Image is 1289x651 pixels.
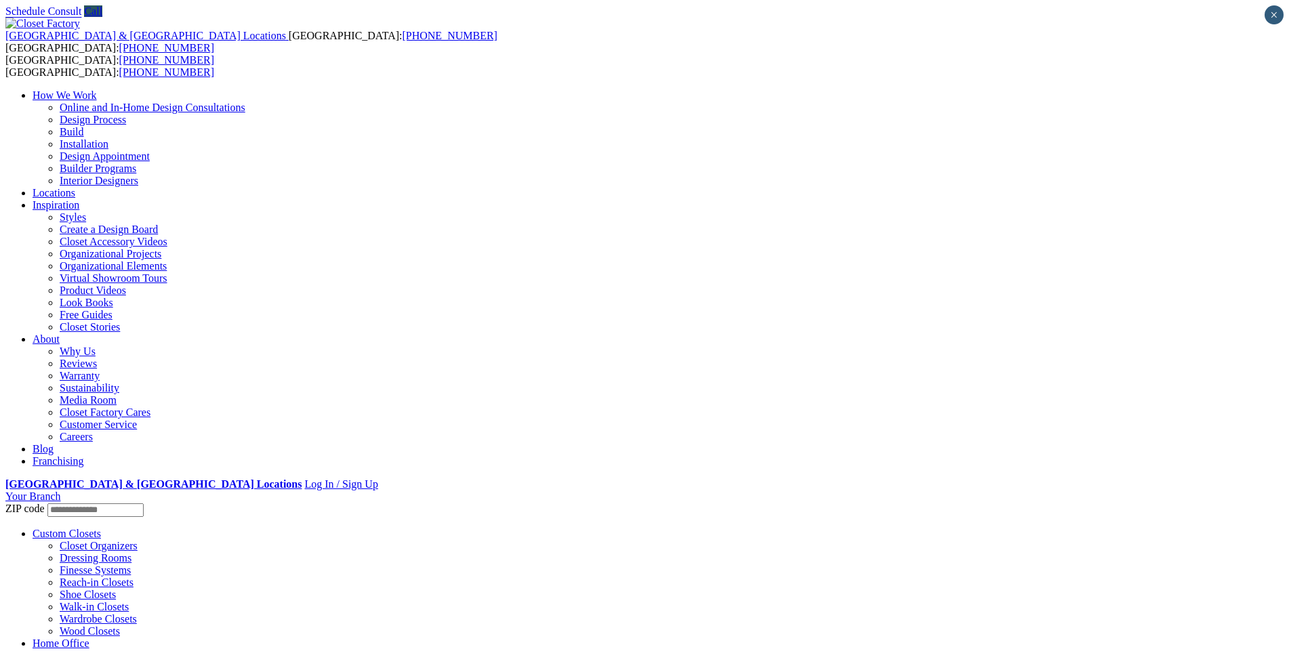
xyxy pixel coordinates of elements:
[60,248,161,259] a: Organizational Projects
[5,30,289,41] a: [GEOGRAPHIC_DATA] & [GEOGRAPHIC_DATA] Locations
[60,150,150,162] a: Design Appointment
[60,419,137,430] a: Customer Service
[33,528,101,539] a: Custom Closets
[119,54,214,66] a: [PHONE_NUMBER]
[33,333,60,345] a: About
[5,478,302,490] a: [GEOGRAPHIC_DATA] & [GEOGRAPHIC_DATA] Locations
[60,406,150,418] a: Closet Factory Cares
[33,89,97,101] a: How We Work
[60,601,129,612] a: Walk-in Closets
[60,552,131,564] a: Dressing Rooms
[60,589,116,600] a: Shoe Closets
[5,490,60,502] a: Your Branch
[60,345,96,357] a: Why Us
[60,297,113,308] a: Look Books
[33,187,75,198] a: Locations
[1265,5,1284,24] button: Close
[60,309,112,320] a: Free Guides
[84,5,102,17] a: Call
[60,431,93,442] a: Careers
[60,126,84,138] a: Build
[60,102,245,113] a: Online and In-Home Design Consultations
[5,5,81,17] a: Schedule Consult
[60,382,119,394] a: Sustainability
[5,503,45,514] span: ZIP code
[60,358,97,369] a: Reviews
[60,564,131,576] a: Finesse Systems
[304,478,377,490] a: Log In / Sign Up
[60,576,134,588] a: Reach-in Closets
[60,285,126,296] a: Product Videos
[33,637,89,649] a: Home Office
[60,175,138,186] a: Interior Designers
[33,199,79,211] a: Inspiration
[60,211,86,223] a: Styles
[60,394,117,406] a: Media Room
[60,370,100,381] a: Warranty
[60,163,136,174] a: Builder Programs
[5,30,286,41] span: [GEOGRAPHIC_DATA] & [GEOGRAPHIC_DATA] Locations
[33,443,54,455] a: Blog
[119,42,214,54] a: [PHONE_NUMBER]
[60,114,126,125] a: Design Process
[33,455,84,467] a: Franchising
[60,625,120,637] a: Wood Closets
[60,321,120,333] a: Closet Stories
[5,54,214,78] span: [GEOGRAPHIC_DATA]: [GEOGRAPHIC_DATA]:
[60,224,158,235] a: Create a Design Board
[60,272,167,284] a: Virtual Showroom Tours
[60,236,167,247] a: Closet Accessory Videos
[60,138,108,150] a: Installation
[60,540,138,551] a: Closet Organizers
[47,503,144,517] input: Enter your Zip code
[119,66,214,78] a: [PHONE_NUMBER]
[60,613,137,625] a: Wardrobe Closets
[5,30,497,54] span: [GEOGRAPHIC_DATA]: [GEOGRAPHIC_DATA]:
[5,18,80,30] img: Closet Factory
[402,30,497,41] a: [PHONE_NUMBER]
[60,260,167,272] a: Organizational Elements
